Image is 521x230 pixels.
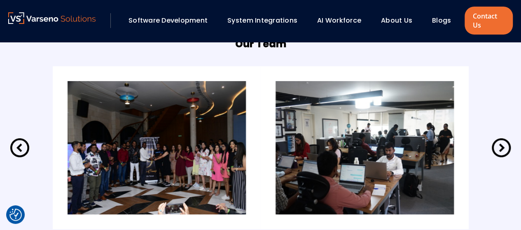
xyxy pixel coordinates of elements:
a: About Us [381,16,412,25]
img: Revisit consent button [9,209,22,221]
div: System Integrations [223,14,309,28]
a: Software Development [128,16,208,25]
div: AI Workforce [313,14,373,28]
div: About Us [377,14,424,28]
a: Contact Us [465,7,513,35]
img: Varseno Solutions – Product Engineering & IT Services [8,12,96,24]
h5: Our Team [235,37,286,51]
button: Cookie Settings [9,209,22,221]
div: Blogs [428,14,463,28]
div: Software Development [124,14,219,28]
a: System Integrations [227,16,297,25]
a: Blogs [432,16,451,25]
a: Varseno Solutions – Product Engineering & IT Services [8,12,96,29]
a: AI Workforce [317,16,361,25]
